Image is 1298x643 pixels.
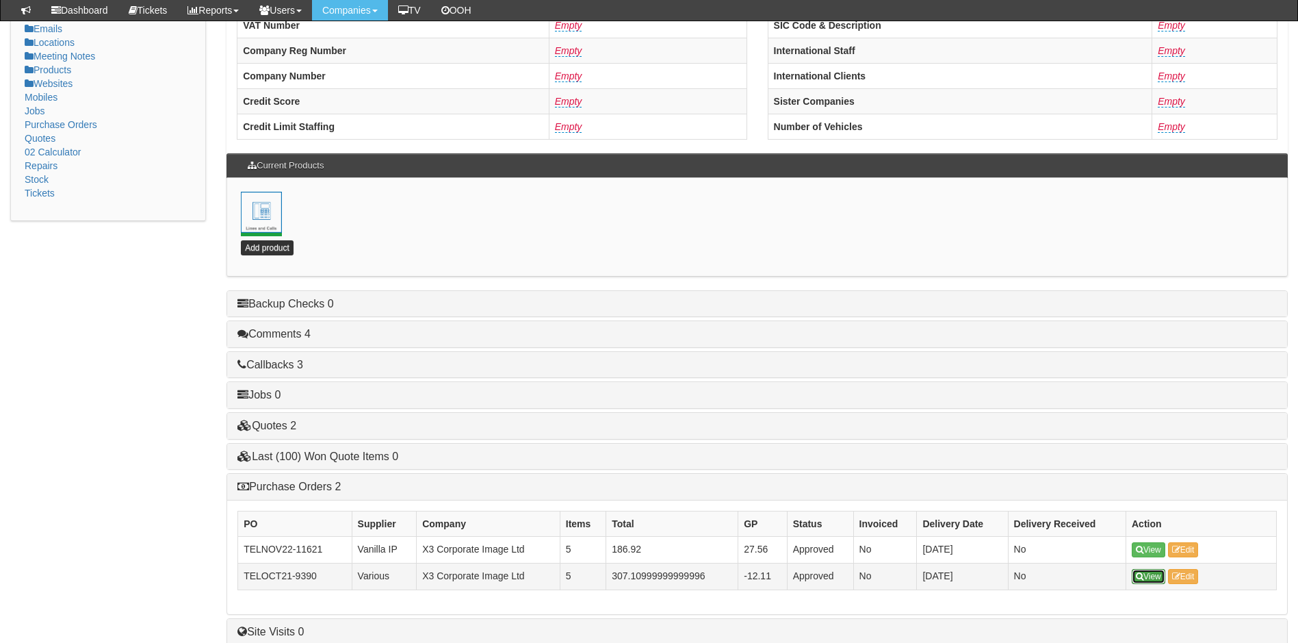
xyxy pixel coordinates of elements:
[237,451,398,462] a: Last (100) Won Quote Items 0
[738,564,787,590] td: -12.11
[606,536,738,563] td: 186.92
[1008,511,1126,536] th: Delivery Received
[237,63,549,88] th: Company Number
[237,626,304,638] a: Site Visits 0
[555,96,582,108] a: Empty
[25,188,55,199] a: Tickets
[1132,542,1165,557] a: View
[1008,564,1126,590] td: No
[238,536,352,563] td: TELNOV22-11621
[606,511,738,536] th: Total
[917,511,1008,536] th: Delivery Date
[1168,542,1199,557] a: Edit
[853,536,917,563] td: No
[25,51,95,62] a: Meeting Notes
[25,78,73,89] a: Websites
[1008,536,1126,563] td: No
[768,38,1152,63] th: International Staff
[237,114,549,139] th: Credit Limit Staffing
[237,420,296,431] a: Quotes 2
[241,240,294,255] a: Add product
[787,536,853,563] td: Approved
[768,12,1152,38] th: SIC Code & Description
[238,511,352,536] th: PO
[25,64,71,75] a: Products
[555,71,582,82] a: Empty
[25,147,81,157] a: 02 Calculator
[1158,20,1185,31] a: Empty
[237,88,549,114] th: Credit Score
[25,105,45,116] a: Jobs
[738,536,787,563] td: 27.56
[917,536,1008,563] td: [DATE]
[1132,569,1165,584] a: View
[241,192,282,233] img: lines-and-calls.png
[853,511,917,536] th: Invoiced
[768,88,1152,114] th: Sister Companies
[555,121,582,133] a: Empty
[25,174,49,185] a: Stock
[1158,96,1185,108] a: Empty
[237,38,549,63] th: Company Reg Number
[555,45,582,57] a: Empty
[241,154,330,177] h3: Current Products
[606,564,738,590] td: 307.10999999999996
[560,536,606,563] td: 5
[853,564,917,590] td: No
[417,511,560,536] th: Company
[352,564,417,590] td: Various
[352,511,417,536] th: Supplier
[237,481,341,492] a: Purchase Orders 2
[787,511,853,536] th: Status
[237,12,549,38] th: VAT Number
[917,564,1008,590] td: [DATE]
[555,20,582,31] a: Empty
[560,511,606,536] th: Items
[768,63,1152,88] th: International Clients
[241,192,282,233] a: Lines & Calls<br> 9th May 2017 <br> No to date
[1126,511,1276,536] th: Action
[237,389,281,401] a: Jobs 0
[1158,121,1185,133] a: Empty
[237,359,303,370] a: Callbacks 3
[352,536,417,563] td: Vanilla IP
[25,160,57,171] a: Repairs
[25,37,75,48] a: Locations
[560,564,606,590] td: 5
[25,133,55,144] a: Quotes
[238,564,352,590] td: TELOCT21-9390
[417,536,560,563] td: X3 Corporate Image Ltd
[25,23,62,34] a: Emails
[738,511,787,536] th: GP
[25,119,97,130] a: Purchase Orders
[768,114,1152,139] th: Number of Vehicles
[237,328,311,340] a: Comments 4
[1158,71,1185,82] a: Empty
[417,564,560,590] td: X3 Corporate Image Ltd
[1158,45,1185,57] a: Empty
[25,92,57,103] a: Mobiles
[787,564,853,590] td: Approved
[1168,569,1199,584] a: Edit
[237,298,334,310] a: Backup Checks 0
